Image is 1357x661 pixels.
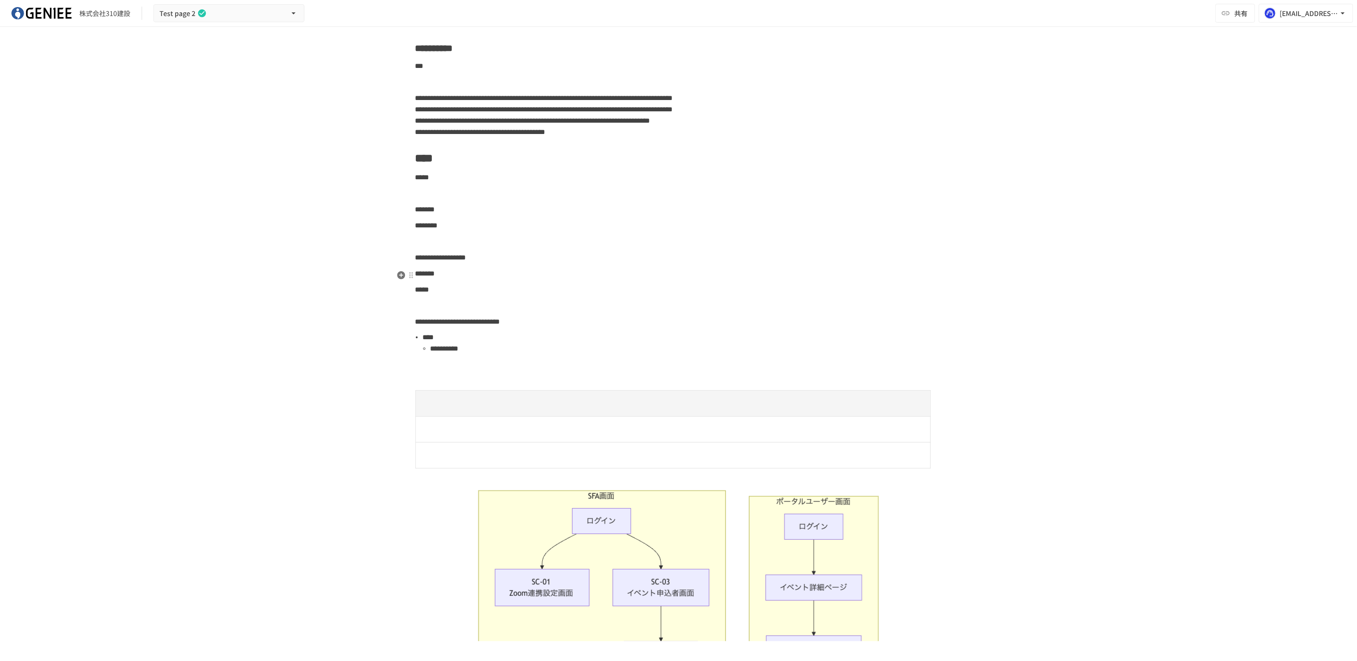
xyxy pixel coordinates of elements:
span: 共有 [1234,8,1247,18]
button: 共有 [1215,4,1255,23]
img: mDIuM0aA4TOBKl0oB3pspz7XUBGXdoniCzRRINgIxkl [11,6,72,21]
div: 株式会社310建設 [79,8,130,18]
button: Test page 2 [153,4,304,23]
div: Typeahead menu [415,286,418,296]
button: [EMAIL_ADDRESS][DOMAIN_NAME] [1259,4,1353,23]
span: Test page 2 [160,8,195,19]
div: [EMAIL_ADDRESS][DOMAIN_NAME] [1280,8,1338,19]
